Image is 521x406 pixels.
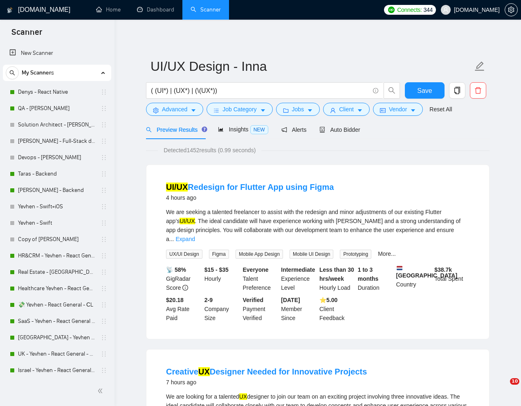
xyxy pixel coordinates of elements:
span: holder [101,122,107,128]
b: ⭐️ 5.00 [319,297,337,303]
mark: UI/UX [166,183,188,192]
div: Payment Verified [241,295,280,323]
b: 📡 58% [166,266,186,273]
a: UK - Yevhen - React General - СL [18,346,96,362]
a: SaaS - Yevhen - React General - СL [18,313,96,329]
a: Solution Architect - [PERSON_NAME] [18,117,96,133]
li: New Scanner [3,45,111,61]
span: 344 [424,5,433,14]
a: 💸 Yevhen - React General - СL [18,297,96,313]
span: caret-down [260,107,266,113]
b: 2-9 [204,297,213,303]
span: folder [283,107,289,113]
div: 4 hours ago [166,193,334,203]
button: settingAdvancedcaret-down [146,103,203,116]
span: caret-down [357,107,363,113]
div: Hourly [203,265,241,292]
a: UI/UXRedesign for Flutter App using Figma [166,183,334,192]
span: Auto Bidder [319,126,360,133]
a: Yevhen - Swift+iOS [18,198,96,215]
span: caret-down [307,107,313,113]
span: NEW [250,125,268,134]
span: setting [505,7,517,13]
span: Insights [218,126,268,133]
div: Hourly Load [318,265,356,292]
button: Save [405,82,445,99]
span: holder [101,187,107,194]
span: holder [101,236,107,243]
span: Mobile App Design [236,250,283,259]
span: holder [101,351,107,357]
span: copy [449,87,465,94]
a: CreativeUXDesigner Needed for Innovative Projects [166,367,367,376]
b: [GEOGRAPHIC_DATA] [396,265,458,279]
span: My Scanners [22,65,54,81]
b: 1 to 3 months [358,266,379,282]
span: caret-down [410,107,416,113]
a: Devops - [PERSON_NAME] [18,149,96,166]
img: upwork-logo.png [388,7,395,13]
span: user [443,7,449,13]
b: Intermediate [281,266,315,273]
span: holder [101,285,107,292]
a: Denys - React Native [18,84,96,100]
span: search [6,70,18,76]
span: ... [169,236,174,242]
a: QA - [PERSON_NAME] [18,100,96,117]
span: Job Category [222,105,256,114]
span: holder [101,220,107,226]
a: Healthcare Yevhen - React General - СL [18,280,96,297]
b: $20.18 [166,297,184,303]
mark: UX [198,367,210,376]
div: 7 hours ago [166,377,367,387]
span: holder [101,105,107,112]
span: notification [281,127,287,133]
button: setting [505,3,518,16]
div: Talent Preference [241,265,280,292]
a: dashboardDashboard [137,6,174,13]
b: Everyone [243,266,269,273]
div: We are seeking a talented freelancer to assist with the redesign and minor adjustments of our exi... [166,208,469,244]
span: holder [101,253,107,259]
div: Member Since [279,295,318,323]
a: searchScanner [191,6,221,13]
span: Vendor [389,105,407,114]
span: holder [101,203,107,210]
span: Advanced [162,105,187,114]
button: delete [470,82,486,99]
input: Scanner name... [150,56,473,77]
button: copy [449,82,465,99]
span: holder [101,367,107,374]
span: holder [101,334,107,341]
span: caret-down [191,107,196,113]
a: Taras - Backend [18,166,96,182]
button: search [6,66,19,79]
span: holder [101,269,107,275]
span: holder [101,171,107,177]
a: Expand [175,236,195,242]
img: logo [7,4,13,17]
span: user [330,107,336,113]
a: Israel - Yevhen - React General - СL [18,362,96,379]
span: bars [213,107,219,113]
mark: UX [239,393,247,400]
div: Experience Level [279,265,318,292]
span: Connects: [397,5,422,14]
a: HR&CRM - Yevhen - React General - СL [18,248,96,264]
a: [PERSON_NAME] - Backend [18,182,96,198]
div: Duration [356,265,395,292]
span: Alerts [281,126,307,133]
b: Verified [243,297,264,303]
button: search [384,82,400,99]
span: Detected 1452 results (0.99 seconds) [158,146,261,155]
a: Real Estate - [GEOGRAPHIC_DATA] - React General - СL [18,264,96,280]
a: [GEOGRAPHIC_DATA] - Yevhen - React General - СL [18,329,96,346]
span: Mobile UI Design [290,250,333,259]
span: edit [474,61,485,72]
button: barsJob Categorycaret-down [207,103,272,116]
mark: UI/UX [180,218,195,224]
input: Search Freelance Jobs... [151,86,369,96]
button: idcardVendorcaret-down [373,103,423,116]
a: [PERSON_NAME] - Full-Stack dev [18,133,96,149]
div: Company Size [203,295,241,323]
